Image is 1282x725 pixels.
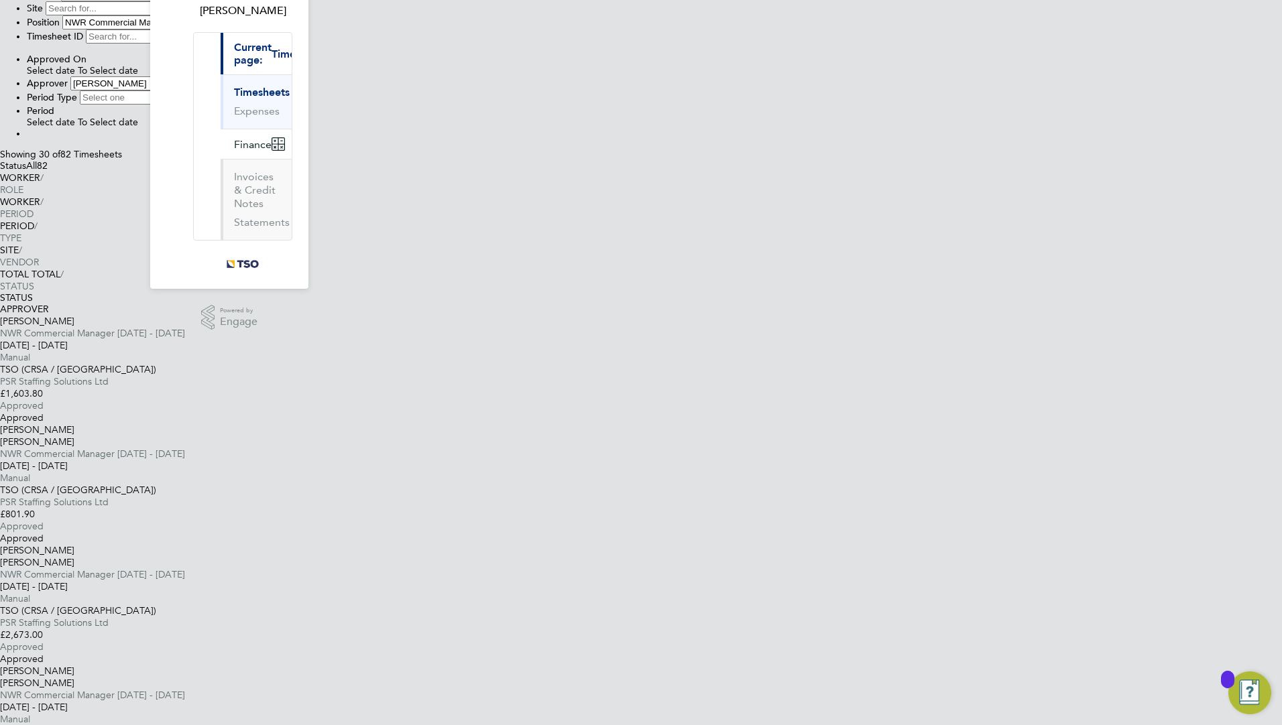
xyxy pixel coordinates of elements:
a: Expenses [234,105,280,117]
input: Search for... [86,29,205,44]
span: Timesheets [272,48,327,60]
span: / [40,172,44,184]
span: Select date [27,117,75,128]
label: Approved On [27,53,86,65]
span: To [78,65,87,76]
img: tso-uk-logo-retina.png [219,254,266,275]
label: Timesheet ID [27,30,83,42]
label: Approver [27,77,68,89]
input: Search for... [70,76,189,90]
span: [DATE] - [DATE] [117,327,185,339]
label: Period Type [27,91,77,103]
span: Deslyn Darbeau [193,3,292,19]
input: Select one [80,90,198,105]
span: 82 Timesheets [39,149,122,160]
span: Engage [220,316,257,328]
a: Statements [234,216,290,228]
span: [DATE] - [DATE] [117,568,185,580]
label: Period [27,105,54,117]
label: Site [27,2,43,14]
span: / [19,244,22,256]
span: / [60,268,64,280]
button: Open Resource Center, 5 new notifications [1228,671,1271,714]
a: Invoices & Credit Notes [234,170,276,210]
a: Go to home page [193,254,292,275]
button: Finance [221,129,296,159]
input: Search for... [62,15,181,29]
a: Powered byEngage [201,305,258,330]
span: Current page: [234,41,272,66]
span: [DATE] - [DATE] [117,448,185,460]
span: Select date [27,65,75,76]
span: Powered by [220,305,257,316]
input: Search for... [46,1,164,15]
div: Current page:Timesheets [221,74,292,129]
button: Current page:Timesheets [221,33,351,74]
span: To [78,117,87,128]
span: / [34,220,38,232]
span: 82 [37,160,48,172]
label: All [26,160,48,172]
span: Finance [234,138,272,151]
span: Select date [90,65,138,76]
a: Timesheets [234,86,290,98]
span: 30 of [39,149,60,160]
span: [DATE] - [DATE] [117,689,185,701]
span: / [40,196,44,208]
label: Position [27,16,60,28]
span: Select date [90,117,138,128]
